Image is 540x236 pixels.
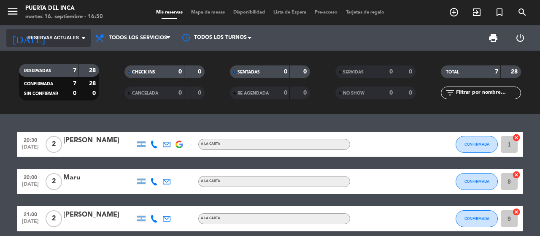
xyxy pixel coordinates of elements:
[198,69,203,75] strong: 0
[89,68,97,73] strong: 28
[92,90,97,96] strong: 0
[198,90,203,96] strong: 0
[20,172,41,182] span: 20:00
[175,141,183,148] img: google-logo.png
[178,90,182,96] strong: 0
[73,68,76,73] strong: 7
[456,136,498,153] button: CONFIRMADA
[201,142,220,146] span: A LA CARTA
[512,171,521,179] i: cancel
[269,10,310,15] span: Lista de Espera
[20,209,41,219] span: 21:00
[187,10,229,15] span: Mapa de mesas
[512,133,521,142] i: cancel
[178,69,182,75] strong: 0
[20,144,41,154] span: [DATE]
[464,142,489,146] span: CONFIRMADA
[6,29,51,47] i: [DATE]
[284,69,287,75] strong: 0
[24,82,53,86] span: CONFIRMADA
[27,34,79,42] span: Reservas actuales
[20,135,41,144] span: 20:30
[507,25,534,51] div: LOG OUT
[24,69,51,73] span: RESERVADAS
[229,10,269,15] span: Disponibilidad
[512,208,521,216] i: cancel
[464,216,489,221] span: CONFIRMADA
[495,69,498,75] strong: 7
[25,13,103,21] div: martes 16. septiembre - 16:50
[63,172,135,183] div: Maru
[73,90,76,96] strong: 0
[456,173,498,190] button: CONFIRMADA
[303,69,308,75] strong: 0
[494,7,505,17] i: turned_in_not
[449,7,459,17] i: add_circle_outline
[409,90,414,96] strong: 0
[303,90,308,96] strong: 0
[446,70,459,74] span: TOTAL
[201,179,220,183] span: A LA CARTA
[24,92,58,96] span: SIN CONFIRMAR
[20,182,41,191] span: [DATE]
[456,210,498,227] button: CONFIRMADA
[343,91,364,95] span: NO SHOW
[73,81,76,87] strong: 7
[511,69,519,75] strong: 28
[78,33,89,43] i: arrow_drop_down
[284,90,287,96] strong: 0
[20,219,41,228] span: [DATE]
[6,5,19,18] i: menu
[6,5,19,21] button: menu
[310,10,342,15] span: Pre-acceso
[238,70,260,74] span: SENTADAS
[464,179,489,184] span: CONFIRMADA
[89,81,97,87] strong: 28
[132,70,155,74] span: CHECK INS
[46,136,62,153] span: 2
[472,7,482,17] i: exit_to_app
[515,33,525,43] i: power_settings_new
[63,209,135,220] div: [PERSON_NAME]
[46,210,62,227] span: 2
[445,88,455,98] i: filter_list
[201,217,220,220] span: A LA CARTA
[488,33,498,43] span: print
[238,91,269,95] span: RE AGENDADA
[63,135,135,146] div: [PERSON_NAME]
[342,10,389,15] span: Tarjetas de regalo
[46,173,62,190] span: 2
[343,70,364,74] span: SERVIDAS
[409,69,414,75] strong: 0
[25,4,103,13] div: Puerta del Inca
[517,7,527,17] i: search
[152,10,187,15] span: Mis reservas
[455,88,521,98] input: Filtrar por nombre...
[132,91,158,95] span: CANCELADA
[389,90,393,96] strong: 0
[389,69,393,75] strong: 0
[109,35,167,41] span: Todos los servicios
